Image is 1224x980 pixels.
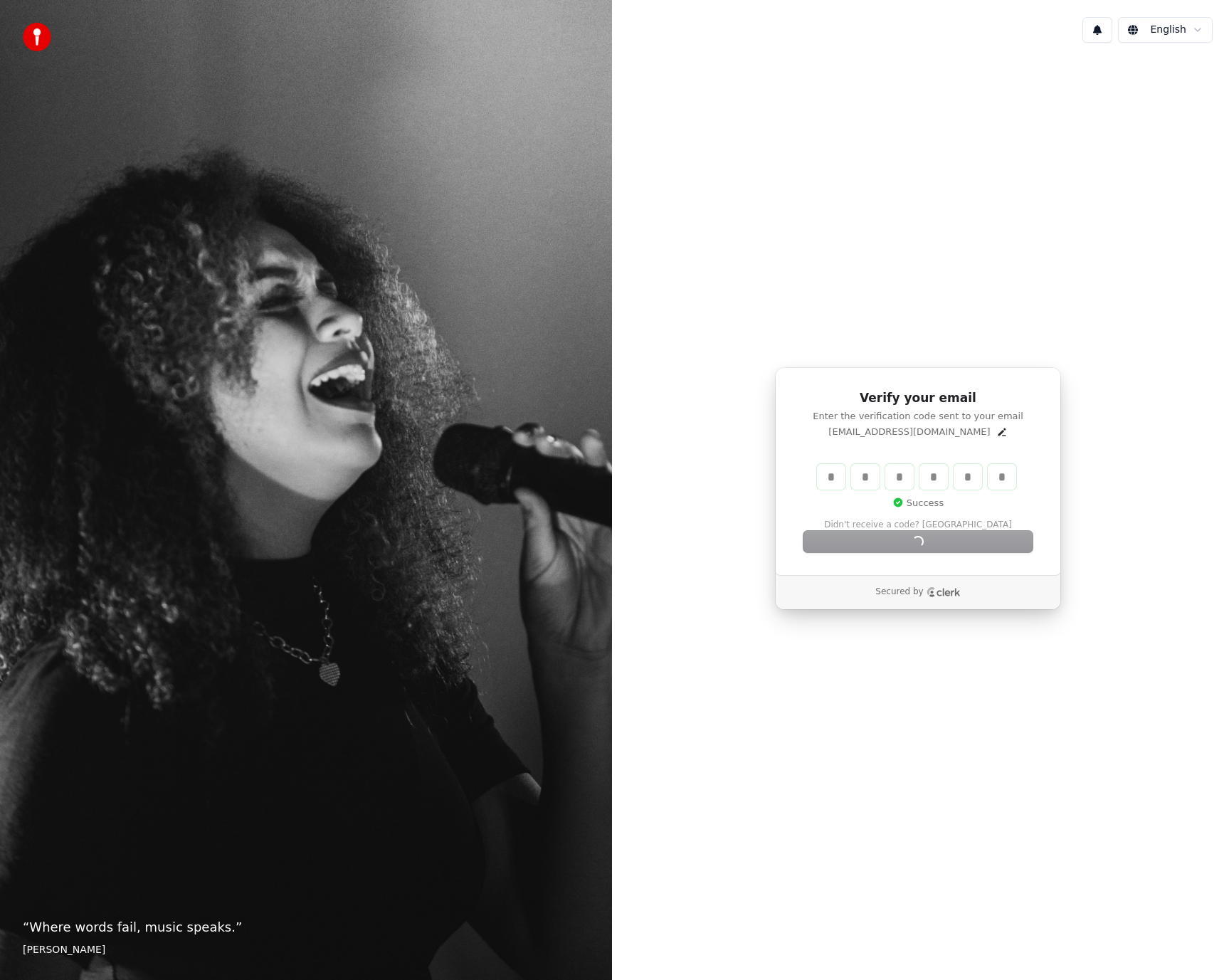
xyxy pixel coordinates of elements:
[814,461,1019,492] div: Verification code input
[996,426,1008,438] button: Edit
[927,587,961,597] a: Clerk logo
[23,917,589,937] p: “ Where words fail, music speaks. ”
[828,426,990,438] p: [EMAIL_ADDRESS][DOMAIN_NAME]
[875,586,923,598] p: Secured by
[803,410,1033,423] p: Enter the verification code sent to your email
[892,497,944,510] p: Success
[803,390,1033,407] h1: Verify your email
[23,943,589,957] footer: [PERSON_NAME]
[23,23,51,51] img: youka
